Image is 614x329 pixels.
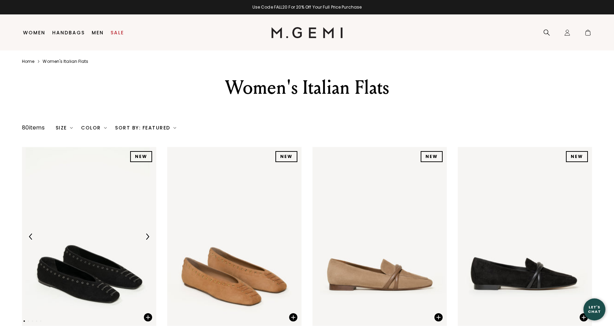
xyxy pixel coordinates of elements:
[130,151,152,162] div: NEW
[22,147,156,326] img: The Mina
[56,125,73,131] div: Size
[115,125,176,131] div: Sort By: Featured
[43,59,88,64] a: Women's italian flats
[22,124,45,132] div: 80 items
[111,30,124,35] a: Sale
[583,305,605,314] div: Let's Chat
[173,126,176,129] img: chevron-down.svg
[275,151,297,162] div: NEW
[23,30,45,35] a: Women
[52,30,85,35] a: Handbags
[312,147,447,326] img: The Brenda
[92,30,104,35] a: Men
[167,147,302,326] img: The Mina
[271,27,343,38] img: M.Gemi
[144,234,150,240] img: Next Arrow
[188,75,426,100] div: Women's Italian Flats
[421,151,443,162] div: NEW
[22,59,34,64] a: Home
[104,126,107,129] img: chevron-down.svg
[566,151,588,162] div: NEW
[81,125,107,131] div: Color
[458,147,592,326] img: The Brenda
[28,234,34,240] img: Previous Arrow
[70,126,73,129] img: chevron-down.svg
